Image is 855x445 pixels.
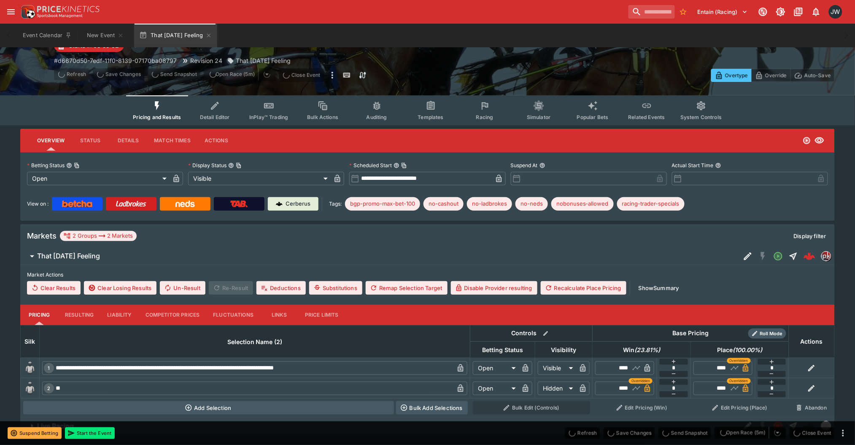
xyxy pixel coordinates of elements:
[116,201,146,207] img: Ladbrokes
[577,114,609,120] span: Popular Bets
[515,200,548,208] span: no-neds
[748,328,786,339] div: Show/hide Price Roll mode configuration.
[617,200,685,208] span: racing-trader-specials
[27,231,57,241] h5: Markets
[3,4,19,19] button: open drawer
[74,163,80,168] button: Copy To Clipboard
[188,162,227,169] p: Display Status
[540,328,551,339] button: Bulk edit
[725,71,748,80] p: Overtype
[595,401,688,415] button: Edit Pricing (Win)
[467,197,512,211] div: Betting Target: cerberus
[8,427,62,439] button: Suspend Betting
[276,201,283,207] img: Cerberus
[329,197,342,211] label: Tags:
[109,130,147,151] button: Details
[84,281,156,295] button: Clear Losing Results
[634,345,660,355] em: ( 23.81 %)
[740,418,755,434] button: Edit Detail
[733,345,763,355] em: ( 100.00 %)
[693,5,753,19] button: Select Tenant
[711,69,752,82] button: Overtype
[394,163,399,168] button: Scheduled StartCopy To Clipboard
[515,197,548,211] div: Betting Target: cerberus
[755,4,771,19] button: Connected to PK
[139,305,207,325] button: Competitor Prices
[46,385,52,391] span: 2
[230,201,248,207] img: TabNZ
[190,56,222,65] p: Revision 24
[236,56,291,65] p: That [DATE] Feeling
[826,3,845,21] button: Jayden Wyke
[771,249,786,264] button: Open
[37,252,100,260] h6: That [DATE] Feeling
[62,201,92,207] img: Betcha
[147,130,197,151] button: Match Times
[715,163,721,168] button: Actual Start Time
[126,95,728,125] div: Event type filters
[309,281,362,295] button: Substitutions
[23,361,37,375] img: blank-silk.png
[711,69,835,82] div: Start From
[396,401,468,415] button: Bulk Add Selections via CSV Data
[628,5,675,19] input: search
[680,114,722,120] span: System Controls
[755,418,771,434] button: SGM Disabled
[175,201,194,207] img: Neds
[228,163,234,168] button: Display StatusCopy To Clipboard
[551,197,614,211] div: Betting Target: cerberus
[614,345,669,355] span: Win(23.81%)
[617,197,685,211] div: Betting Target: cerberus
[771,418,786,434] button: Closed
[134,24,217,47] button: That [DATE] Feeling
[804,250,815,262] img: logo-cerberus--red.svg
[23,382,37,395] img: blank-silk.png
[790,69,835,82] button: Auto-Save
[527,114,550,120] span: Simulator
[804,250,815,262] div: bd945436-ec11-4ca7-a888-f31c190e9a1e
[188,172,331,185] div: Visible
[307,114,338,120] span: Bulk Actions
[755,249,771,264] button: SGM Disabled
[133,114,181,120] span: Pricing and Results
[37,6,100,12] img: PriceKinetics
[789,229,831,243] button: Display filter
[751,69,790,82] button: Override
[204,68,275,80] div: split button
[160,281,205,295] button: Un-Result
[757,330,786,337] span: Roll Mode
[54,56,177,65] p: Copy To Clipboard
[803,136,811,145] svg: Open
[20,305,58,325] button: Pricing
[791,4,806,19] button: Documentation
[822,252,831,261] img: pricekinetics
[423,197,464,211] div: Betting Target: cerberus
[476,114,494,120] span: Racing
[260,305,298,325] button: Links
[765,71,787,80] p: Override
[401,163,407,168] button: Copy To Clipboard
[236,163,242,168] button: Copy To Clipboard
[730,378,748,384] span: Overridden
[18,24,77,47] button: Event Calendar
[366,281,448,295] button: Remap Selection Target
[100,305,138,325] button: Liability
[677,5,690,19] button: No Bookmarks
[631,378,650,384] span: Overridden
[46,365,52,371] span: 1
[218,337,292,347] span: Selection Name (2)
[628,114,665,120] span: Related Events
[809,4,824,19] button: Notifications
[78,24,132,47] button: New Event
[786,249,801,264] button: Straight
[63,231,133,241] div: 2 Groups 2 Markets
[804,71,831,80] p: Auto-Save
[71,130,109,151] button: Status
[21,325,40,358] th: Silk
[58,305,100,325] button: Resulting
[249,114,288,120] span: InPlay™ Trading
[467,200,512,208] span: no-ladbrokes
[345,200,420,208] span: bgp-promo-max-bet-100
[801,248,818,265] a: bd945436-ec11-4ca7-a888-f31c190e9a1e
